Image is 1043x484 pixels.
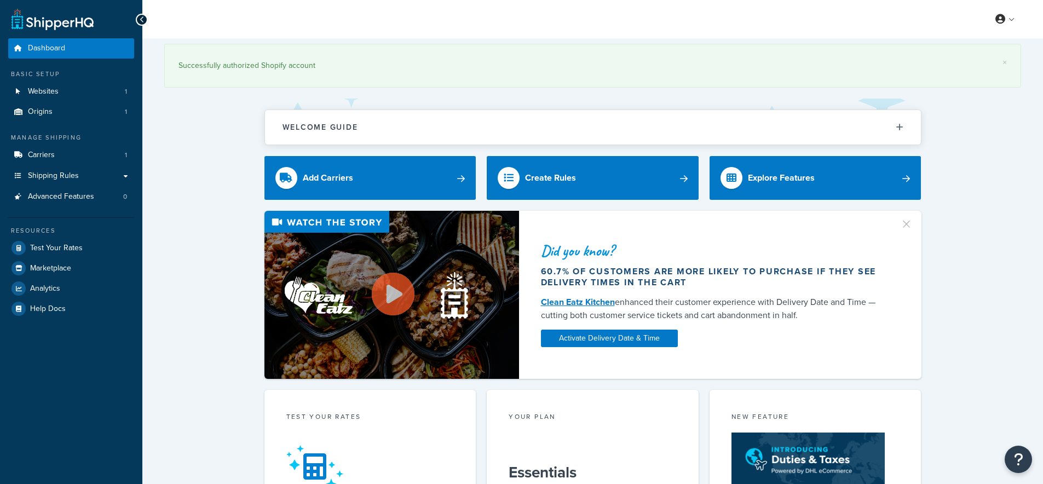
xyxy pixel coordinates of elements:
h2: Welcome Guide [283,123,358,131]
div: Did you know? [541,243,887,258]
div: Add Carriers [303,170,353,186]
a: Add Carriers [264,156,476,200]
a: Dashboard [8,38,134,59]
a: Advanced Features0 [8,187,134,207]
li: Carriers [8,145,134,165]
span: Origins [28,107,53,117]
div: Successfully authorized Shopify account [178,58,1007,73]
span: Shipping Rules [28,171,79,181]
a: × [1002,58,1007,67]
span: 0 [123,192,127,201]
div: Basic Setup [8,70,134,79]
div: Your Plan [509,412,677,424]
span: Advanced Features [28,192,94,201]
a: Carriers1 [8,145,134,165]
span: Marketplace [30,264,71,273]
div: Manage Shipping [8,133,134,142]
a: Shipping Rules [8,166,134,186]
div: enhanced their customer experience with Delivery Date and Time — cutting both customer service ti... [541,296,887,322]
button: Welcome Guide [265,110,921,145]
a: Analytics [8,279,134,298]
span: 1 [125,107,127,117]
a: Marketplace [8,258,134,278]
div: Create Rules [525,170,576,186]
div: New Feature [731,412,900,424]
a: Activate Delivery Date & Time [541,330,678,347]
span: 1 [125,151,127,160]
a: Clean Eatz Kitchen [541,296,615,308]
div: 60.7% of customers are more likely to purchase if they see delivery times in the cart [541,266,887,288]
button: Open Resource Center [1005,446,1032,473]
li: Advanced Features [8,187,134,207]
img: Video thumbnail [264,211,519,379]
a: Explore Features [710,156,921,200]
a: Origins1 [8,102,134,122]
span: Carriers [28,151,55,160]
div: Resources [8,226,134,235]
span: Help Docs [30,304,66,314]
a: Create Rules [487,156,699,200]
a: Help Docs [8,299,134,319]
h5: Essentials [509,464,677,481]
div: Test your rates [286,412,454,424]
li: Origins [8,102,134,122]
a: Test Your Rates [8,238,134,258]
span: 1 [125,87,127,96]
span: Test Your Rates [30,244,83,253]
li: Websites [8,82,134,102]
a: Websites1 [8,82,134,102]
span: Analytics [30,284,60,293]
div: Explore Features [748,170,815,186]
span: Websites [28,87,59,96]
span: Dashboard [28,44,65,53]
